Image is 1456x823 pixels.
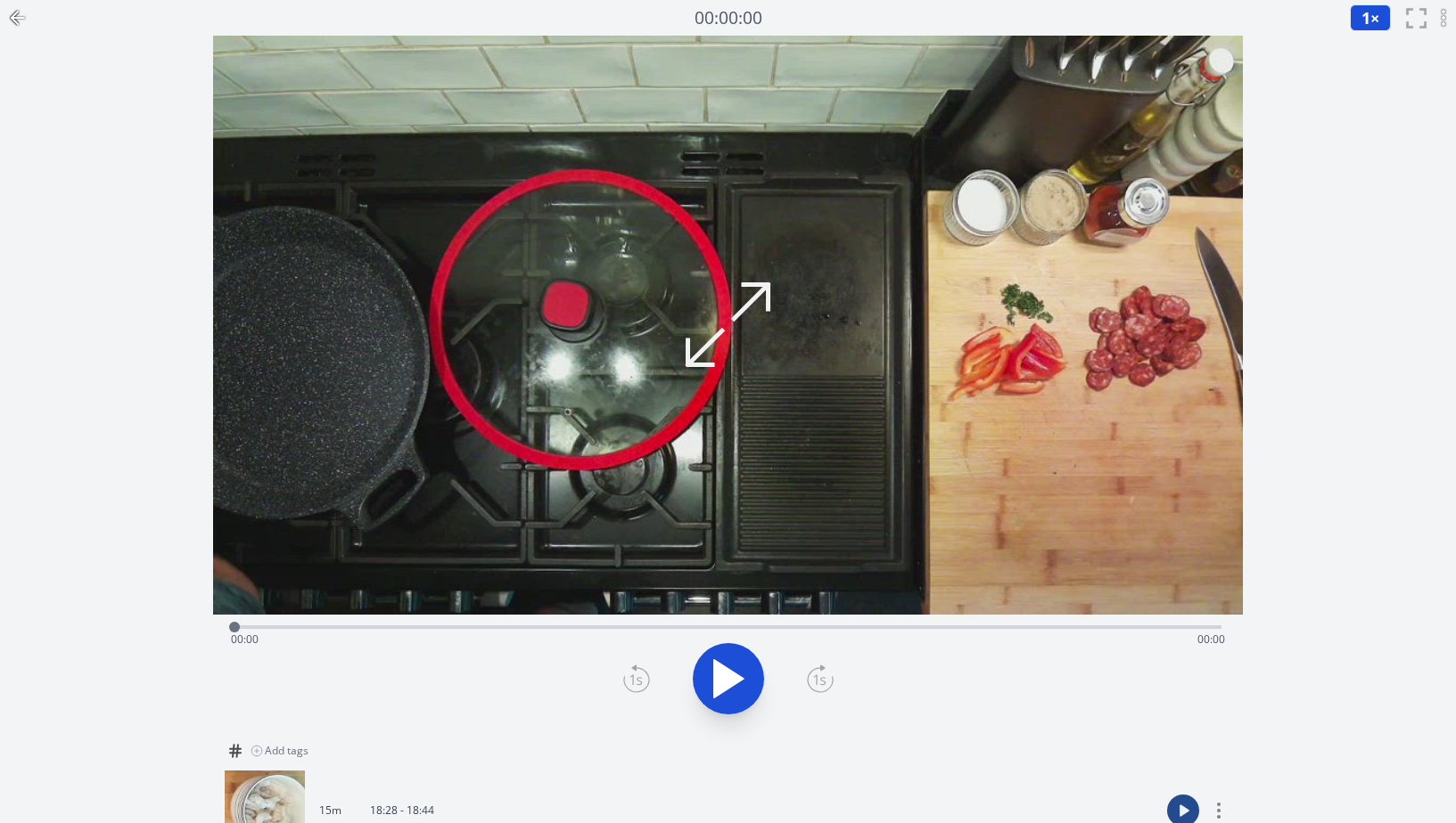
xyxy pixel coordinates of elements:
span: 00:00 [1197,632,1225,647]
span: 1 [1361,7,1370,29]
button: Add tags [243,737,316,765]
span: Add tags [265,744,308,758]
p: 18:28 - 18:44 [370,803,434,818]
button: 1× [1350,4,1391,31]
a: 00:00:00 [695,5,762,31]
p: 15m [319,803,341,818]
